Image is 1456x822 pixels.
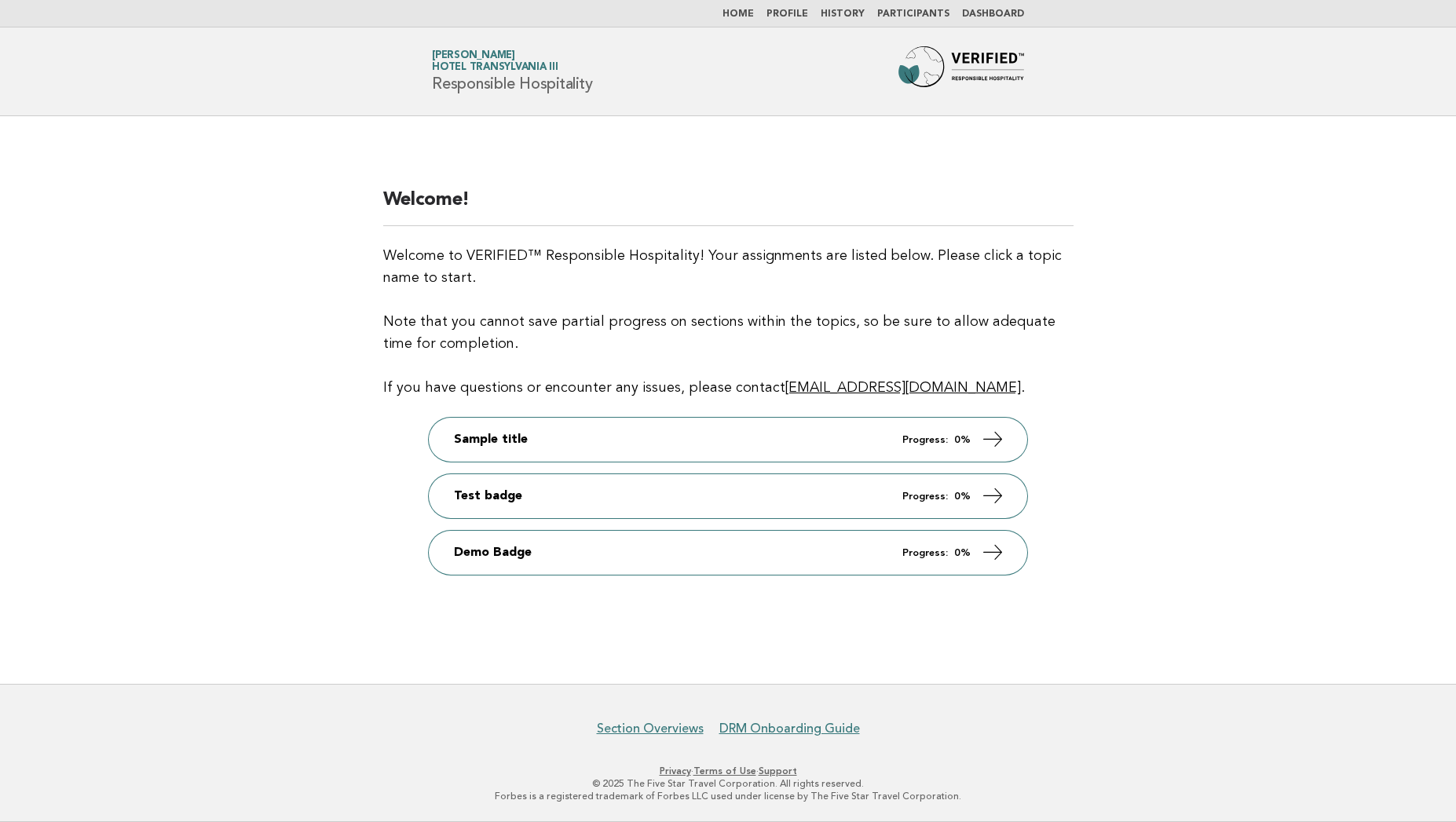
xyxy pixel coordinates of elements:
[902,548,948,558] em: Progress:
[785,381,1021,395] a: [EMAIL_ADDRESS][DOMAIN_NAME]
[247,777,1209,790] p: © 2025 The Five Star Travel Corporation. All rights reserved.
[429,418,1027,462] a: Sample title Progress: 0%
[962,9,1024,19] a: Dashboard
[898,46,1024,97] img: Forbes Travel Guide
[432,50,558,72] a: [PERSON_NAME]Hotel Transylvania III
[902,435,948,445] em: Progress:
[766,9,808,19] a: Profile
[759,765,797,776] a: Support
[247,765,1209,777] p: · ·
[660,765,691,776] a: Privacy
[902,491,948,502] em: Progress:
[247,790,1209,802] p: Forbes is a registered trademark of Forbes LLC used under license by The Five Star Travel Corpora...
[719,721,860,736] a: DRM Onboarding Guide
[432,63,558,73] span: Hotel Transylvania III
[429,531,1027,575] a: Demo Badge Progress: 0%
[383,245,1074,399] p: Welcome to VERIFIED™ Responsible Hospitality! Your assignments are listed below. Please click a t...
[877,9,949,19] a: Participants
[429,474,1027,518] a: Test badge Progress: 0%
[954,548,971,558] strong: 0%
[693,765,756,776] a: Terms of Use
[723,9,754,19] a: Home
[954,491,971,502] strong: 0%
[383,188,1074,226] h2: Welcome!
[432,51,592,92] h1: Responsible Hospitality
[954,435,971,445] strong: 0%
[821,9,865,19] a: History
[597,721,704,736] a: Section Overviews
